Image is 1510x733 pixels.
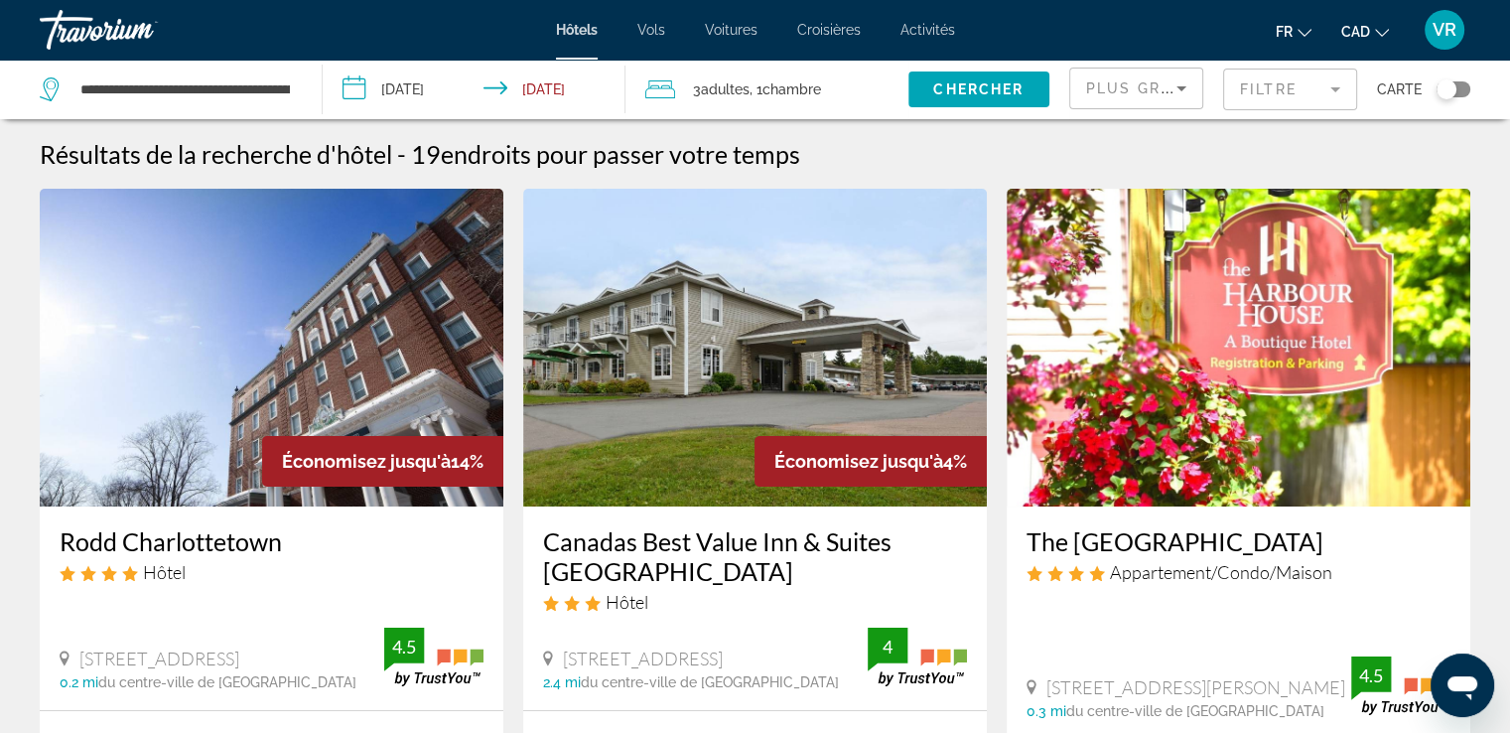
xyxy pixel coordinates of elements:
span: VR [1433,20,1456,40]
a: Travorium [40,4,238,56]
button: Toggle map [1422,80,1470,98]
span: du centre-ville de [GEOGRAPHIC_DATA] [581,674,839,690]
div: 4 star Apartment [1027,561,1450,583]
button: Change language [1276,17,1311,46]
span: 0.2 mi [60,674,98,690]
iframe: Bouton de lancement de la fenêtre de messagerie [1431,654,1494,717]
span: [STREET_ADDRESS][PERSON_NAME] [1046,676,1345,698]
span: Carte [1377,75,1422,103]
span: du centre-ville de [GEOGRAPHIC_DATA] [1066,703,1324,719]
span: 2.4 mi [543,674,581,690]
span: Économisez jusqu'à [774,451,943,472]
button: Filter [1223,68,1357,111]
span: Adultes [701,81,750,97]
img: Hotel image [1007,189,1470,507]
a: Activités [900,22,955,38]
div: 4.5 [384,635,424,659]
span: Chambre [762,81,821,97]
span: , 1 [750,75,821,103]
span: Hôtel [606,591,648,613]
img: trustyou-badge.svg [384,628,483,686]
span: - [397,139,406,169]
a: Vols [637,22,665,38]
span: 3 [693,75,750,103]
button: User Menu [1419,9,1470,51]
img: trustyou-badge.svg [868,628,967,686]
span: Plus grandes économies [1086,80,1323,96]
div: 4.5 [1351,663,1391,687]
a: Voitures [705,22,757,38]
h2: 19 [411,139,800,169]
img: trustyou-badge.svg [1351,657,1450,715]
span: Appartement/Condo/Maison [1110,561,1332,583]
div: 14% [262,436,503,487]
span: fr [1276,24,1293,40]
button: Chercher [908,72,1049,107]
button: Travelers: 3 adults, 0 children [625,60,908,119]
a: Hôtels [556,22,598,38]
div: 4% [755,436,987,487]
a: Croisières [797,22,861,38]
div: 3 star Hotel [543,591,967,613]
a: The [GEOGRAPHIC_DATA] [1027,526,1450,556]
mat-select: Sort by [1086,76,1186,100]
button: Check-in date: Oct 23, 2025 Check-out date: Oct 25, 2025 [323,60,625,119]
span: 0.3 mi [1027,703,1066,719]
span: [STREET_ADDRESS] [79,648,239,669]
span: CAD [1341,24,1370,40]
span: du centre-ville de [GEOGRAPHIC_DATA] [98,674,356,690]
a: Rodd Charlottetown [60,526,483,556]
span: Économisez jusqu'à [282,451,451,472]
a: Canadas Best Value Inn & Suites [GEOGRAPHIC_DATA] [543,526,967,586]
h1: Résultats de la recherche d'hôtel [40,139,392,169]
span: [STREET_ADDRESS] [563,648,723,669]
span: Hôtel [143,561,186,583]
img: Hotel image [523,189,987,507]
div: 4 star Hotel [60,561,483,583]
img: Hotel image [40,189,503,507]
span: Chercher [933,81,1024,97]
button: Change currency [1341,17,1389,46]
div: 4 [868,635,907,659]
span: endroits pour passer votre temps [441,139,800,169]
